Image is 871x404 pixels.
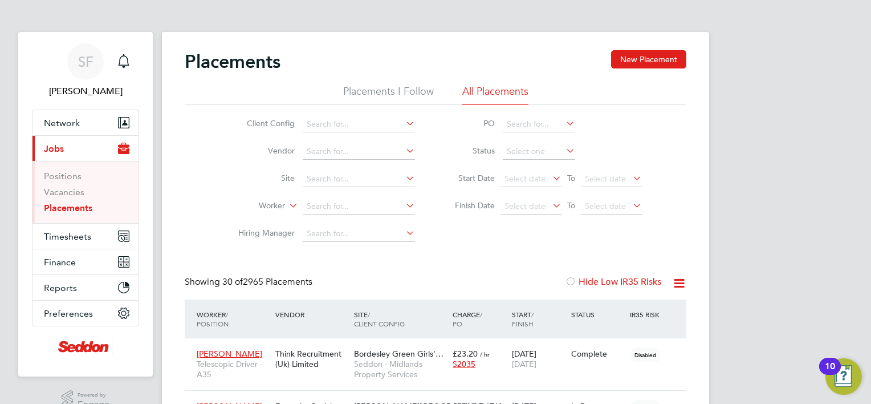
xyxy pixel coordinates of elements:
[272,304,351,325] div: Vendor
[197,359,270,379] span: Telescopic Driver - A35
[503,116,575,132] input: Search for...
[443,200,495,211] label: Finish Date
[354,349,443,359] span: Bordesley Green Girls'…
[58,338,113,356] img: seddonconstruction-logo-retina.png
[222,276,243,288] span: 30 of
[303,116,415,132] input: Search for...
[611,50,686,68] button: New Placement
[44,308,93,319] span: Preferences
[44,282,77,293] span: Reports
[512,310,534,328] span: / Finish
[44,118,80,128] span: Network
[351,304,450,334] div: Site
[354,310,405,328] span: / Client Config
[32,43,139,98] a: SF[PERSON_NAME]
[303,199,415,215] input: Search for...
[564,198,579,213] span: To
[44,231,91,242] span: Timesheets
[565,276,661,288] label: Hide Low IR35 Risks
[32,136,139,161] button: Jobs
[480,350,490,358] span: / hr
[504,173,546,184] span: Select date
[443,173,495,183] label: Start Date
[453,359,475,369] span: S2035
[443,146,495,156] label: Status
[630,348,661,362] span: Disabled
[512,359,536,369] span: [DATE]
[453,310,482,328] span: / PO
[229,228,295,238] label: Hiring Manager
[343,84,434,105] li: Placements I Follow
[229,146,295,156] label: Vendor
[354,359,447,379] span: Seddon - Midlands Property Services
[32,224,139,249] button: Timesheets
[32,110,139,135] button: Network
[509,304,568,334] div: Start
[197,310,229,328] span: / Position
[825,366,835,381] div: 10
[185,50,280,73] h2: Placements
[585,201,626,211] span: Select date
[303,144,415,160] input: Search for...
[303,171,415,187] input: Search for...
[229,118,295,128] label: Client Config
[32,161,139,223] div: Jobs
[78,54,93,69] span: SF
[44,257,76,268] span: Finance
[462,84,528,105] li: All Placements
[44,187,84,197] a: Vacancies
[32,84,139,98] span: Stephen Foster
[185,276,315,288] div: Showing
[44,171,82,181] a: Positions
[509,343,568,375] div: [DATE]
[78,390,109,400] span: Powered by
[44,203,92,213] a: Placements
[564,171,579,185] span: To
[32,249,139,274] button: Finance
[194,304,272,334] div: Worker
[504,201,546,211] span: Select date
[503,144,575,160] input: Select one
[194,342,686,352] a: [PERSON_NAME]Telescopic Driver - A35Think Recruitment (Uk) LimitedBordesley Green Girls'…Seddon -...
[568,304,628,325] div: Status
[303,226,415,242] input: Search for...
[585,173,626,184] span: Select date
[44,143,64,154] span: Jobs
[222,276,312,288] span: 2965 Placements
[32,301,139,326] button: Preferences
[219,200,285,212] label: Worker
[18,32,153,377] nav: Main navigation
[453,349,478,359] span: £23.20
[32,275,139,300] button: Reports
[450,304,509,334] div: Charge
[197,349,262,359] span: [PERSON_NAME]
[627,304,666,325] div: IR35 Risk
[272,343,351,375] div: Think Recruitment (Uk) Limited
[229,173,295,183] label: Site
[825,358,862,395] button: Open Resource Center, 10 new notifications
[571,349,625,359] div: Complete
[443,118,495,128] label: PO
[32,338,139,356] a: Go to home page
